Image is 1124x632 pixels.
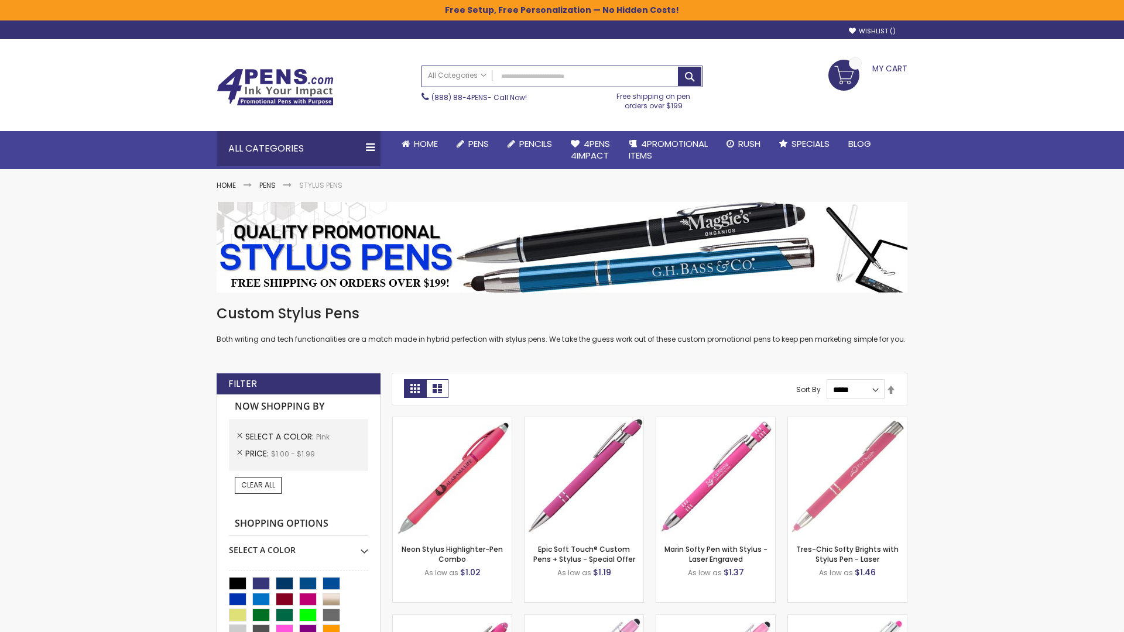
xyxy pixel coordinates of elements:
[217,304,907,345] div: Both writing and tech functionalities are a match made in hybrid perfection with stylus pens. We ...
[525,417,643,427] a: 4P-MS8B-Pink
[738,138,760,150] span: Rush
[717,131,770,157] a: Rush
[525,417,643,536] img: 4P-MS8B-Pink
[392,131,447,157] a: Home
[404,379,426,398] strong: Grid
[217,131,381,166] div: All Categories
[791,138,830,150] span: Specials
[724,566,744,578] span: $1.37
[557,568,591,578] span: As low as
[855,566,876,578] span: $1.46
[431,92,527,102] span: - Call Now!
[402,544,503,564] a: Neon Stylus Highlighter-Pen Combo
[424,568,458,578] span: As low as
[848,138,871,150] span: Blog
[217,202,907,293] img: Stylus Pens
[519,138,552,150] span: Pencils
[299,180,342,190] strong: Stylus Pens
[229,394,368,419] strong: Now Shopping by
[460,566,481,578] span: $1.02
[217,180,236,190] a: Home
[245,431,316,442] span: Select A Color
[839,131,880,157] a: Blog
[217,68,334,106] img: 4Pens Custom Pens and Promotional Products
[393,614,512,624] a: Ellipse Softy Brights with Stylus Pen - Laser-Pink
[422,66,492,85] a: All Categories
[656,417,775,427] a: Marin Softy Pen with Stylus - Laser Engraved-Pink
[629,138,708,162] span: 4PROMOTIONAL ITEMS
[271,449,315,459] span: $1.00 - $1.99
[217,304,907,323] h1: Custom Stylus Pens
[664,544,767,564] a: Marin Softy Pen with Stylus - Laser Engraved
[770,131,839,157] a: Specials
[533,544,635,564] a: Epic Soft Touch® Custom Pens + Stylus - Special Offer
[593,566,611,578] span: $1.19
[414,138,438,150] span: Home
[228,377,257,390] strong: Filter
[245,448,271,459] span: Price
[619,131,717,169] a: 4PROMOTIONALITEMS
[656,417,775,536] img: Marin Softy Pen with Stylus - Laser Engraved-Pink
[431,92,488,102] a: (888) 88-4PENS
[605,87,703,111] div: Free shipping on pen orders over $199
[235,477,282,493] a: Clear All
[571,138,610,162] span: 4Pens 4impact
[796,544,899,564] a: Tres-Chic Softy Brights with Stylus Pen - Laser
[688,568,722,578] span: As low as
[561,131,619,169] a: 4Pens4impact
[498,131,561,157] a: Pencils
[259,180,276,190] a: Pens
[241,480,275,490] span: Clear All
[468,138,489,150] span: Pens
[428,71,486,80] span: All Categories
[447,131,498,157] a: Pens
[525,614,643,624] a: Ellipse Stylus Pen - LaserMax-Pink
[229,511,368,537] strong: Shopping Options
[393,417,512,536] img: Neon Stylus Highlighter-Pen Combo-Pink
[393,417,512,427] a: Neon Stylus Highlighter-Pen Combo-Pink
[656,614,775,624] a: Ellipse Stylus Pen - ColorJet-Pink
[788,417,907,427] a: Tres-Chic Softy Brights with Stylus Pen - Laser-Pink
[788,417,907,536] img: Tres-Chic Softy Brights with Stylus Pen - Laser-Pink
[316,432,330,442] span: Pink
[849,27,896,36] a: Wishlist
[796,384,821,394] label: Sort By
[229,536,368,556] div: Select A Color
[819,568,853,578] span: As low as
[788,614,907,624] a: Tres-Chic Softy with Stylus Top Pen - ColorJet-Pink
